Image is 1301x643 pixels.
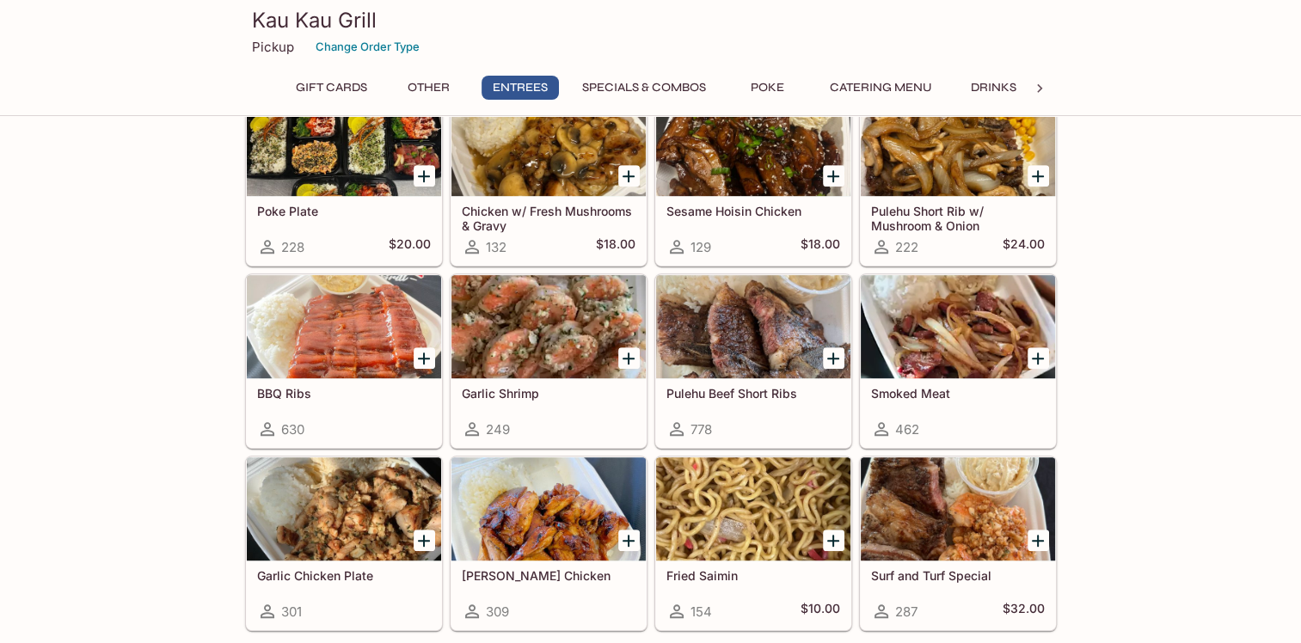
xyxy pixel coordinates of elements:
h5: $24.00 [1003,236,1045,257]
button: Add Fried Saimin [823,530,844,551]
span: 462 [895,421,919,438]
button: Change Order Type [308,34,427,60]
div: Garlic Chicken Plate [247,457,441,560]
button: Gift Cards [286,76,377,100]
h3: Kau Kau Grill [252,7,1050,34]
p: Pickup [252,39,294,55]
button: Add Garlic Chicken Plate [414,530,435,551]
div: Sesame Hoisin Chicken [656,93,850,196]
a: Smoked Meat462 [860,274,1056,448]
a: Pulehu Short Rib w/ Mushroom & Onion222$24.00 [860,92,1056,266]
div: Surf and Turf Special [861,457,1055,560]
button: Specials & Combos [573,76,715,100]
h5: Poke Plate [257,204,431,218]
a: Pulehu Beef Short Ribs778 [655,274,851,448]
a: Garlic Shrimp249 [451,274,647,448]
span: 630 [281,421,304,438]
span: 154 [690,603,712,620]
h5: $10.00 [801,601,840,622]
h5: Smoked Meat [871,386,1045,401]
button: Poke [729,76,807,100]
button: Add Pulehu Short Rib w/ Mushroom & Onion [1028,165,1049,187]
h5: $18.00 [801,236,840,257]
div: Smoked Meat [861,275,1055,378]
h5: BBQ Ribs [257,386,431,401]
button: Add Pulehu Beef Short Ribs [823,347,844,369]
div: Garlic Shrimp [451,275,646,378]
button: Add Poke Plate [414,165,435,187]
a: Surf and Turf Special287$32.00 [860,456,1056,630]
button: Other [390,76,468,100]
button: Add Surf and Turf Special [1028,530,1049,551]
div: Teri Chicken [451,457,646,560]
h5: Chicken w/ Fresh Mushrooms & Gravy [462,204,635,232]
a: Fried Saimin154$10.00 [655,456,851,630]
button: Add BBQ Ribs [414,347,435,369]
h5: Pulehu Beef Short Ribs [666,386,840,401]
h5: $20.00 [389,236,431,257]
div: Fried Saimin [656,457,850,560]
h5: Sesame Hoisin Chicken [666,204,840,218]
button: Add Smoked Meat [1028,347,1049,369]
span: 222 [895,239,918,255]
a: Chicken w/ Fresh Mushrooms & Gravy132$18.00 [451,92,647,266]
button: Entrees [482,76,559,100]
div: Pulehu Short Rib w/ Mushroom & Onion [861,93,1055,196]
button: Add Sesame Hoisin Chicken [823,165,844,187]
a: Poke Plate228$20.00 [246,92,442,266]
a: Garlic Chicken Plate301 [246,456,442,630]
h5: Pulehu Short Rib w/ Mushroom & Onion [871,204,1045,232]
a: BBQ Ribs630 [246,274,442,448]
button: Add Chicken w/ Fresh Mushrooms & Gravy [618,165,640,187]
button: Drinks [955,76,1033,100]
span: 309 [486,603,509,620]
span: 778 [690,421,712,438]
h5: Fried Saimin [666,568,840,583]
span: 228 [281,239,304,255]
h5: Surf and Turf Special [871,568,1045,583]
span: 132 [486,239,506,255]
span: 249 [486,421,510,438]
div: Poke Plate [247,93,441,196]
h5: Garlic Chicken Plate [257,568,431,583]
h5: Garlic Shrimp [462,386,635,401]
div: Pulehu Beef Short Ribs [656,275,850,378]
span: 301 [281,603,302,620]
a: Sesame Hoisin Chicken129$18.00 [655,92,851,266]
button: Add Garlic Shrimp [618,347,640,369]
span: 129 [690,239,711,255]
h5: [PERSON_NAME] Chicken [462,568,635,583]
a: [PERSON_NAME] Chicken309 [451,456,647,630]
button: Catering Menu [820,76,942,100]
button: Add Teri Chicken [618,530,640,551]
span: 287 [895,603,917,620]
h5: $32.00 [1003,601,1045,622]
div: Chicken w/ Fresh Mushrooms & Gravy [451,93,646,196]
div: BBQ Ribs [247,275,441,378]
h5: $18.00 [596,236,635,257]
